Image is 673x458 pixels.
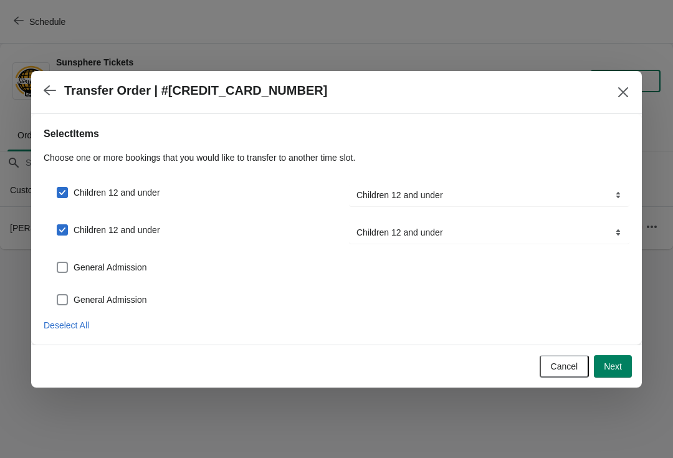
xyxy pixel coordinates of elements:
button: Cancel [540,355,589,378]
span: General Admission [74,293,147,306]
button: Deselect All [39,314,94,336]
button: Next [594,355,632,378]
span: Cancel [551,361,578,371]
button: Close [612,81,634,103]
p: Choose one or more bookings that you would like to transfer to another time slot. [44,151,629,164]
span: Deselect All [44,320,89,330]
span: Children 12 and under [74,186,160,199]
h2: Select Items [44,126,629,141]
span: Children 12 and under [74,224,160,236]
span: Next [604,361,622,371]
span: General Admission [74,261,147,274]
h2: Transfer Order | #[CREDIT_CARD_NUMBER] [64,83,327,98]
